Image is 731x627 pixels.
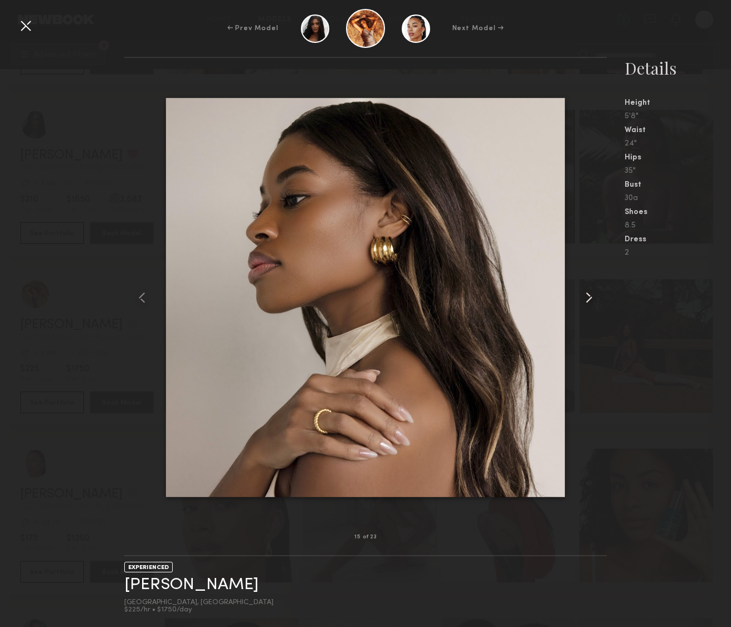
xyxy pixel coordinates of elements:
div: Height [625,99,731,107]
div: [GEOGRAPHIC_DATA], [GEOGRAPHIC_DATA] [124,599,274,606]
div: 35" [625,167,731,175]
div: 24" [625,140,731,148]
div: Dress [625,236,731,244]
div: $225/hr • $1750/day [124,606,274,614]
div: Bust [625,181,731,189]
div: Details [625,57,731,79]
div: Next Model → [452,23,504,33]
div: Waist [625,127,731,134]
div: 30a [625,195,731,202]
div: 15 of 23 [354,534,377,540]
div: EXPERIENCED [124,562,173,572]
div: Shoes [625,208,731,216]
div: 8.5 [625,222,731,230]
div: Hips [625,154,731,162]
div: 2 [625,249,731,257]
a: [PERSON_NAME] [124,576,259,594]
div: 5'8" [625,113,731,120]
div: ← Prev Model [227,23,279,33]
